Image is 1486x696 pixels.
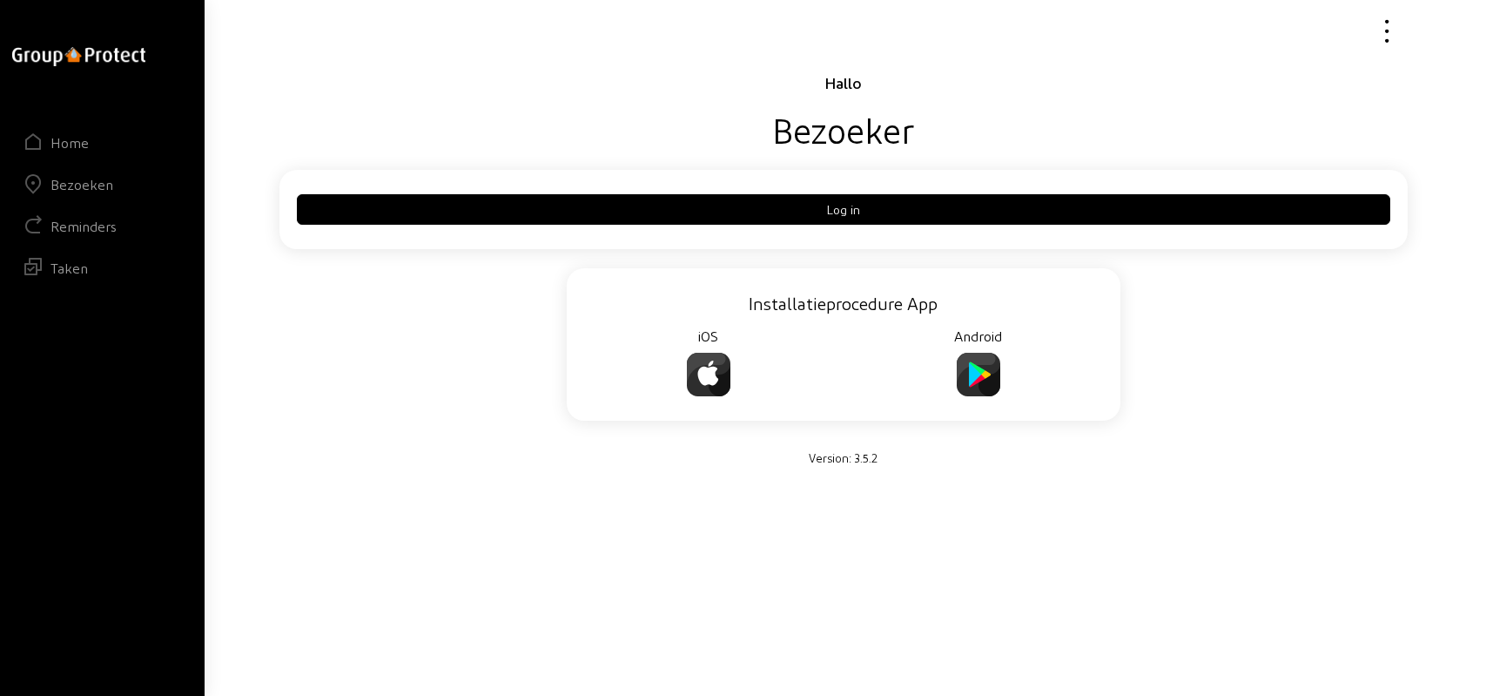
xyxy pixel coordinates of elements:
[10,121,194,163] a: Home
[854,328,1103,344] h4: Android
[10,163,194,205] a: Bezoeken
[50,260,88,276] div: Taken
[10,247,194,288] a: Taken
[12,47,145,66] img: logo-oneline.png
[279,72,1408,93] div: Hallo
[10,205,194,247] a: Reminders
[297,194,1390,225] button: Log in
[584,293,1103,314] h3: Installatieprocedure App
[809,450,877,464] small: Version: 3.5.2
[50,134,89,151] div: Home
[50,218,117,234] div: Reminders
[50,176,113,193] div: Bezoeken
[584,328,833,344] h4: iOS
[279,107,1408,151] div: Bezoeker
